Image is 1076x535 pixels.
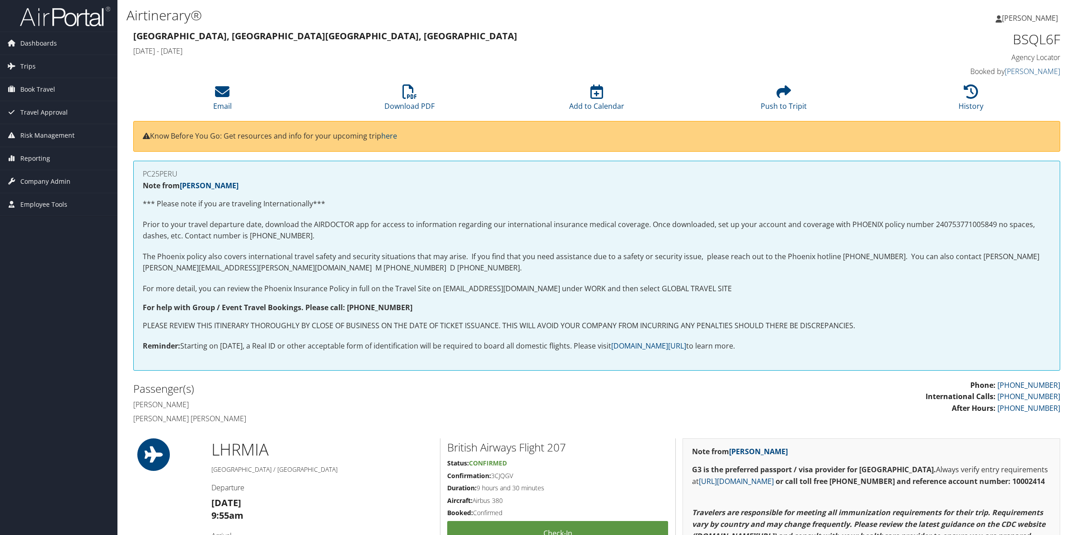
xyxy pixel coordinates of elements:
[447,471,491,480] strong: Confirmation:
[211,509,243,521] strong: 9:55am
[143,219,1051,242] p: Prior to your travel departure date, download the AIRDOCTOR app for access to information regardi...
[143,130,1051,142] p: Know Before You Go: Get resources and info for your upcoming trip
[997,391,1060,401] a: [PHONE_NUMBER]
[143,302,412,312] strong: For help with Group / Event Travel Bookings. Please call: [PHONE_NUMBER]
[20,124,75,147] span: Risk Management
[143,251,1051,274] p: The Phoenix policy also covers international travel safety and security situations that may arise...
[699,476,774,486] a: [URL][DOMAIN_NAME]
[996,5,1067,32] a: [PERSON_NAME]
[20,55,36,78] span: Trips
[381,131,397,141] a: here
[729,447,788,456] a: [PERSON_NAME]
[20,101,68,124] span: Travel Approval
[469,459,507,467] span: Confirmed
[447,484,669,493] h5: 9 hours and 30 minutes
[761,89,807,111] a: Push to Tripit
[20,78,55,101] span: Book Travel
[447,508,669,517] h5: Confirmed
[143,283,1051,295] p: For more detail, you can review the Phoenix Insurance Policy in full on the Travel Site on [EMAIL...
[569,89,624,111] a: Add to Calendar
[20,193,67,216] span: Employee Tools
[447,440,669,455] h2: British Airways Flight 207
[611,341,686,351] a: [DOMAIN_NAME][URL]
[447,496,669,505] h5: Airbus 380
[133,381,590,396] h2: Passenger(s)
[20,32,57,55] span: Dashboards
[970,380,996,390] strong: Phone:
[20,6,110,27] img: airportal-logo.png
[213,89,232,111] a: Email
[839,30,1061,49] h1: BSQL6F
[211,465,433,474] h5: [GEOGRAPHIC_DATA] / [GEOGRAPHIC_DATA]
[143,181,239,191] strong: Note from
[447,508,473,517] strong: Booked:
[133,414,590,423] h4: [PERSON_NAME] [PERSON_NAME]
[126,6,753,25] h1: Airtinerary®
[447,484,477,492] strong: Duration:
[384,89,435,111] a: Download PDF
[143,341,180,351] strong: Reminder:
[447,496,473,505] strong: Aircraft:
[839,66,1061,76] h4: Booked by
[180,181,239,191] a: [PERSON_NAME]
[926,391,996,401] strong: International Calls:
[692,465,936,475] strong: G3 is the preferred passport / visa provider for [GEOGRAPHIC_DATA].
[211,497,241,509] strong: [DATE]
[692,464,1051,487] p: Always verify entry requirements at
[997,403,1060,413] a: [PHONE_NUMBER]
[211,483,433,493] h4: Departure
[447,471,669,480] h5: 3CJQGV
[1005,66,1060,76] a: [PERSON_NAME]
[839,52,1061,62] h4: Agency Locator
[143,170,1051,177] h4: PC25PERU
[20,147,50,170] span: Reporting
[133,400,590,409] h4: [PERSON_NAME]
[133,46,825,56] h4: [DATE] - [DATE]
[997,380,1060,390] a: [PHONE_NUMBER]
[447,459,469,467] strong: Status:
[776,476,1045,486] strong: or call toll free [PHONE_NUMBER] and reference account number: 10002414
[1002,13,1058,23] span: [PERSON_NAME]
[692,447,788,456] strong: Note from
[20,170,70,193] span: Company Admin
[143,320,1051,332] p: PLEASE REVIEW THIS ITINERARY THOROUGHLY BY CLOSE OF BUSINESS ON THE DATE OF TICKET ISSUANCE. THIS...
[959,89,983,111] a: History
[952,403,996,413] strong: After Hours:
[211,438,433,461] h1: LHR MIA
[143,340,1051,352] p: Starting on [DATE], a Real ID or other acceptable form of identification will be required to boar...
[143,198,1051,210] p: *** Please note if you are traveling Internationally***
[133,30,517,42] strong: [GEOGRAPHIC_DATA], [GEOGRAPHIC_DATA] [GEOGRAPHIC_DATA], [GEOGRAPHIC_DATA]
